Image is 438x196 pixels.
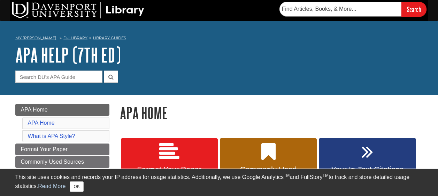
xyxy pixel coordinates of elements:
span: Your In-Text Citations [324,165,410,174]
sup: TM [284,173,290,178]
a: Commonly Used Sources [220,138,317,190]
a: My [PERSON_NAME] [15,35,56,41]
span: Format Your Paper [21,146,68,152]
form: Searches DU Library's articles, books, and more [279,2,427,17]
button: Close [70,181,83,192]
sup: TM [323,173,329,178]
span: Commonly Used Sources [225,165,312,183]
nav: breadcrumb [15,33,423,44]
a: APA Home [15,104,109,116]
span: Commonly Used Sources [21,159,84,165]
div: This site uses cookies and records your IP address for usage statistics. Additionally, we use Goo... [15,173,423,192]
a: Your In-Text Citations [319,138,416,190]
a: Format Your Paper [121,138,218,190]
a: Library Guides [93,35,126,40]
a: What is APA Style? [28,133,75,139]
span: APA Home [21,107,48,113]
a: APA Home [28,120,55,126]
a: DU Library [63,35,87,40]
a: Commonly Used Sources [15,156,109,168]
span: Format Your Paper [126,165,213,174]
input: Search DU's APA Guide [15,71,102,83]
a: Format Your Paper [15,144,109,155]
h1: APA Home [120,104,423,122]
input: Search [401,2,427,17]
a: APA Help (7th Ed) [15,44,121,66]
a: Read More [38,183,66,189]
input: Find Articles, Books, & More... [279,2,401,16]
img: DU Library [12,2,144,18]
